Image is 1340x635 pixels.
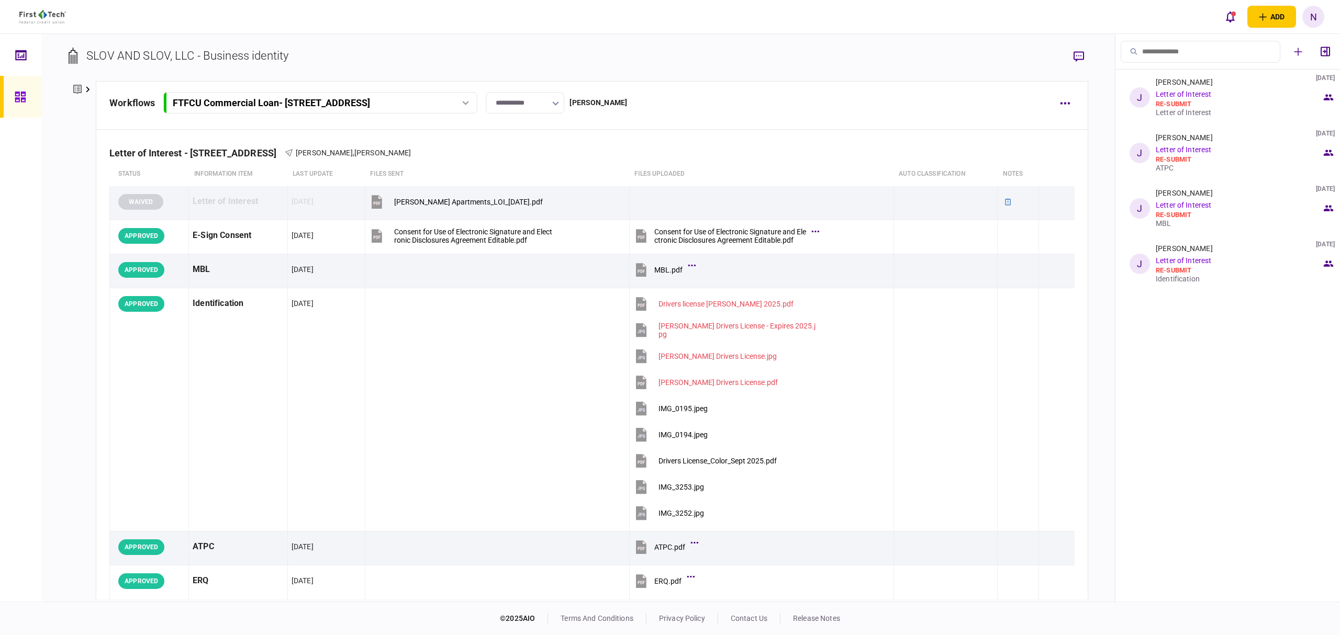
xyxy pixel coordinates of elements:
[633,423,708,446] button: IMG_0194.jpeg
[633,569,692,593] button: ERQ.pdf
[173,97,370,108] div: FTFCU Commercial Loan - [STREET_ADDRESS]
[633,344,777,368] button: John Curran Drivers License.jpg
[1156,244,1213,253] div: [PERSON_NAME]
[118,296,164,312] div: APPROVED
[633,475,704,498] button: IMG_3253.jpg
[365,162,629,186] th: files sent
[19,10,66,24] img: client company logo
[1130,87,1150,108] div: J
[110,162,189,186] th: status
[793,614,840,622] a: release notes
[658,322,817,338] div: Jim Miketo Drivers License - Expires 2025.jpg
[633,318,817,342] button: Jim Miketo Drivers License - Expires 2025.jpg
[369,224,552,247] button: Consent for Use of Electronic Signature and Electronic Disclosures Agreement Editable.pdf
[292,298,314,309] div: [DATE]
[658,430,708,439] div: IMG_0194.jpeg
[633,370,778,394] button: Shawn Buckley Drivers License.pdf
[193,190,284,213] div: Letter of Interest
[1156,155,1322,164] div: re-submit
[353,149,354,157] span: ,
[292,541,314,552] div: [DATE]
[118,194,163,210] div: WAIVED
[658,404,708,413] div: IMG_0195.jpeg
[1302,6,1324,28] button: N
[1156,108,1322,117] div: Letter of Interest
[1316,240,1335,248] div: [DATE]
[633,449,777,472] button: Drivers License_Color_Sept 2025.pdf
[658,509,704,517] div: IMG_3252.jpg
[1156,78,1213,86] div: [PERSON_NAME]
[658,300,794,308] div: Drivers license Joe Miketo 2025.pdf
[118,228,164,244] div: APPROVED
[292,196,314,207] div: [DATE]
[193,569,284,593] div: ERQ
[633,535,696,559] button: ATPC.pdf
[633,258,693,281] button: MBL.pdf
[998,162,1039,186] th: notes
[1316,185,1335,193] div: [DATE]
[1130,143,1150,163] div: J
[193,292,284,315] div: Identification
[394,228,552,244] div: Consent for Use of Electronic Signature and Electronic Disclosures Agreement Editable.pdf
[1156,266,1322,275] div: re-submit
[1247,6,1296,28] button: open adding identity options
[354,149,411,157] span: [PERSON_NAME]
[287,162,365,186] th: last update
[654,266,683,274] div: MBL.pdf
[1130,198,1150,219] div: J
[1156,133,1213,142] div: [PERSON_NAME]
[658,378,778,387] div: Shawn Buckley Drivers License.pdf
[118,573,164,589] div: APPROVED
[189,162,288,186] th: Information item
[1156,145,1211,154] a: Letter of Interest
[1219,6,1241,28] button: open notifications list
[1156,219,1322,228] div: MBL
[654,577,682,585] div: ERQ.pdf
[569,97,627,108] div: [PERSON_NAME]
[1130,254,1150,274] div: J
[394,198,543,206] div: Margaret Apartments_LOI_08.26.25.pdf
[1156,100,1322,108] div: re-submit
[633,224,817,247] button: Consent for Use of Electronic Signature and Electronic Disclosures Agreement Editable.pdf
[1156,164,1322,172] div: ATPC
[561,614,633,622] a: terms and conditions
[296,149,353,157] span: [PERSON_NAME]
[1156,211,1322,219] div: re-submit
[118,262,164,278] div: APPROVED
[1156,189,1213,197] div: [PERSON_NAME]
[1156,256,1211,265] a: Letter of Interest
[654,543,685,551] div: ATPC.pdf
[193,258,284,281] div: MBL
[292,575,314,586] div: [DATE]
[731,614,767,622] a: contact us
[109,148,285,158] div: Letter of Interest - [STREET_ADDRESS]
[629,162,894,186] th: Files uploaded
[163,92,477,114] button: FTFCU Commercial Loan- [STREET_ADDRESS]
[633,292,794,315] button: Drivers license Joe Miketo 2025.pdf
[658,483,704,491] div: IMG_3253.jpg
[659,614,705,622] a: privacy policy
[1316,129,1335,138] div: [DATE]
[193,535,284,559] div: ATPC
[292,264,314,275] div: [DATE]
[654,228,806,244] div: Consent for Use of Electronic Signature and Electronic Disclosures Agreement Editable.pdf
[1156,90,1211,98] a: Letter of Interest
[109,96,155,110] div: workflows
[118,539,164,555] div: APPROVED
[1156,201,1211,209] a: Letter of Interest
[1316,74,1335,82] div: [DATE]
[658,457,777,465] div: Drivers License_Color_Sept 2025.pdf
[633,501,704,525] button: IMG_3252.jpg
[86,47,288,64] div: SLOV AND SLOV, LLC - Business identity
[633,396,708,420] button: IMG_0195.jpeg
[894,162,998,186] th: auto classification
[292,230,314,241] div: [DATE]
[1156,275,1322,283] div: Identification
[658,352,777,360] div: John Curran Drivers License.jpg
[193,224,284,247] div: E-Sign Consent
[369,190,543,213] button: Margaret Apartments_LOI_08.26.25.pdf
[500,613,548,624] div: © 2025 AIO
